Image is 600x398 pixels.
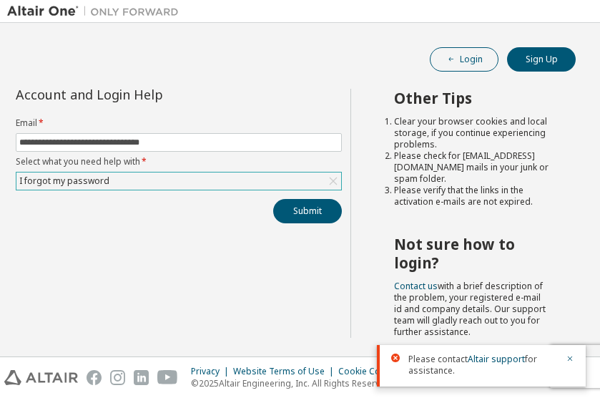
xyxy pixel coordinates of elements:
[507,47,576,72] button: Sign Up
[273,199,342,223] button: Submit
[394,185,550,208] li: Please verify that the links in the activation e-mails are not expired.
[7,4,186,19] img: Altair One
[157,370,178,385] img: youtube.svg
[394,235,550,273] h2: Not sure how to login?
[16,89,277,100] div: Account and Login Help
[16,173,341,190] div: I forgot my password
[191,377,412,389] p: © 2025 Altair Engineering, Inc. All Rights Reserved.
[134,370,149,385] img: linkedin.svg
[233,366,338,377] div: Website Terms of Use
[191,366,233,377] div: Privacy
[110,370,125,385] img: instagram.svg
[394,280,438,292] a: Contact us
[16,117,342,129] label: Email
[338,366,412,377] div: Cookie Consent
[408,354,557,377] span: Please contact for assistance.
[16,156,342,168] label: Select what you need help with
[394,280,546,338] span: with a brief description of the problem, your registered e-mail id and company details. Our suppo...
[394,150,550,185] li: Please check for [EMAIL_ADDRESS][DOMAIN_NAME] mails in your junk or spam folder.
[430,47,498,72] button: Login
[4,370,78,385] img: altair_logo.svg
[17,173,112,189] div: I forgot my password
[394,89,550,107] h2: Other Tips
[87,370,102,385] img: facebook.svg
[394,116,550,150] li: Clear your browser cookies and local storage, if you continue experiencing problems.
[468,353,525,365] a: Altair support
